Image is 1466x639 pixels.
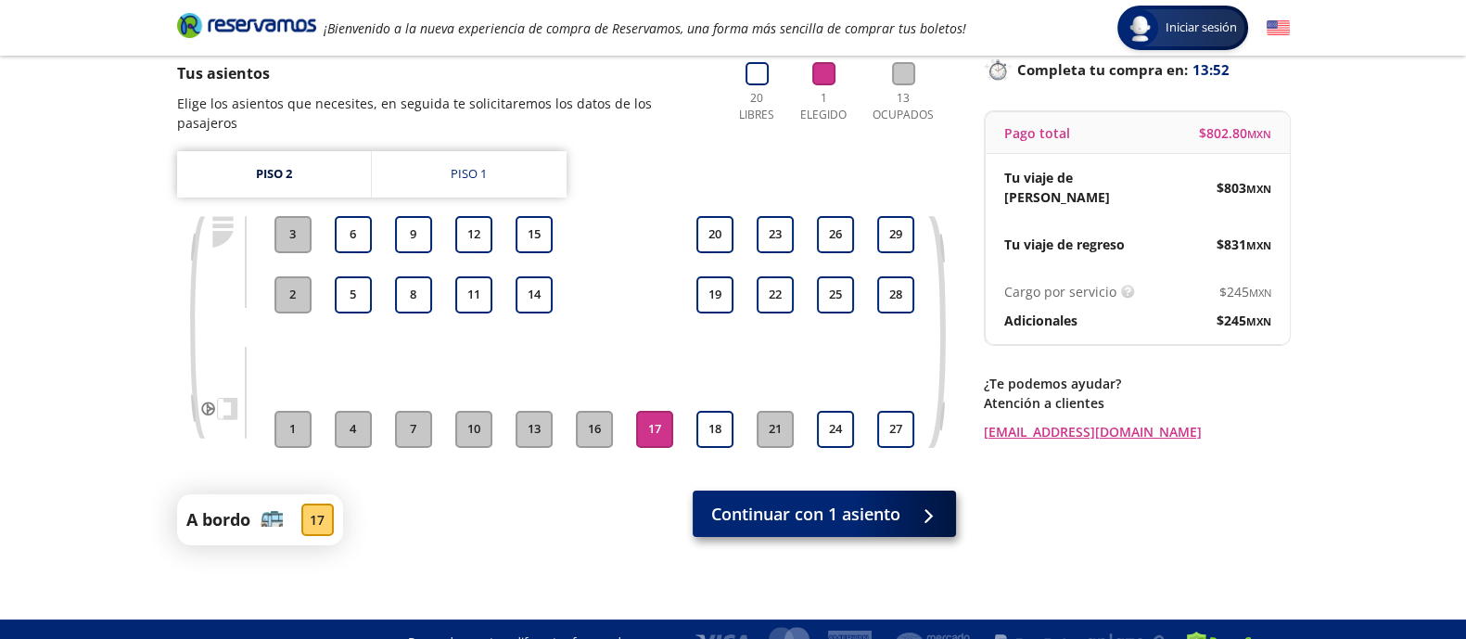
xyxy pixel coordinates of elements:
p: Completa tu compra en : [984,57,1290,83]
div: 17 [301,504,334,536]
button: 11 [455,276,492,313]
span: $ 245 [1217,311,1271,330]
p: 1 Elegido [796,90,851,123]
small: MXN [1247,127,1271,141]
span: 13:52 [1192,59,1230,81]
a: Piso 2 [177,151,371,198]
button: 9 [395,216,432,253]
p: Tus asientos [177,62,713,84]
button: 10 [455,411,492,448]
p: Elige los asientos que necesites, en seguida te solicitaremos los datos de los pasajeros [177,94,713,133]
button: 19 [696,276,733,313]
button: 24 [817,411,854,448]
small: MXN [1249,286,1271,300]
i: Brand Logo [177,11,316,39]
button: 20 [696,216,733,253]
button: 6 [335,216,372,253]
em: ¡Bienvenido a la nueva experiencia de compra de Reservamos, una forma más sencilla de comprar tus... [324,19,966,37]
p: 13 Ocupados [865,90,942,123]
p: 20 Libres [732,90,783,123]
button: Continuar con 1 asiento [693,491,956,537]
button: 15 [516,216,553,253]
span: Continuar con 1 asiento [711,502,900,527]
button: 18 [696,411,733,448]
button: 29 [877,216,914,253]
p: Pago total [1004,123,1070,143]
button: 25 [817,276,854,313]
p: Tu viaje de [PERSON_NAME] [1004,168,1138,207]
a: Brand Logo [177,11,316,45]
button: 16 [576,411,613,448]
span: $ 802.80 [1199,123,1271,143]
button: 5 [335,276,372,313]
button: 22 [757,276,794,313]
span: $ 831 [1217,235,1271,254]
p: ¿Te podemos ayudar? [984,374,1290,393]
small: MXN [1246,182,1271,196]
button: 12 [455,216,492,253]
p: Adicionales [1004,311,1077,330]
button: 21 [757,411,794,448]
button: 8 [395,276,432,313]
button: 13 [516,411,553,448]
button: 17 [636,411,673,448]
p: Atención a clientes [984,393,1290,413]
button: 23 [757,216,794,253]
span: $ 803 [1217,178,1271,198]
button: English [1267,17,1290,40]
p: A bordo [186,507,250,532]
span: Iniciar sesión [1158,19,1244,37]
p: Tu viaje de regreso [1004,235,1125,254]
button: 27 [877,411,914,448]
button: 2 [274,276,312,313]
button: 3 [274,216,312,253]
span: $ 245 [1219,282,1271,301]
button: 1 [274,411,312,448]
small: MXN [1246,238,1271,252]
button: 26 [817,216,854,253]
button: 28 [877,276,914,313]
p: Cargo por servicio [1004,282,1116,301]
a: [EMAIL_ADDRESS][DOMAIN_NAME] [984,422,1290,441]
small: MXN [1246,314,1271,328]
button: 14 [516,276,553,313]
div: Piso 1 [451,165,487,184]
button: 7 [395,411,432,448]
a: Piso 1 [372,151,567,198]
button: 4 [335,411,372,448]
